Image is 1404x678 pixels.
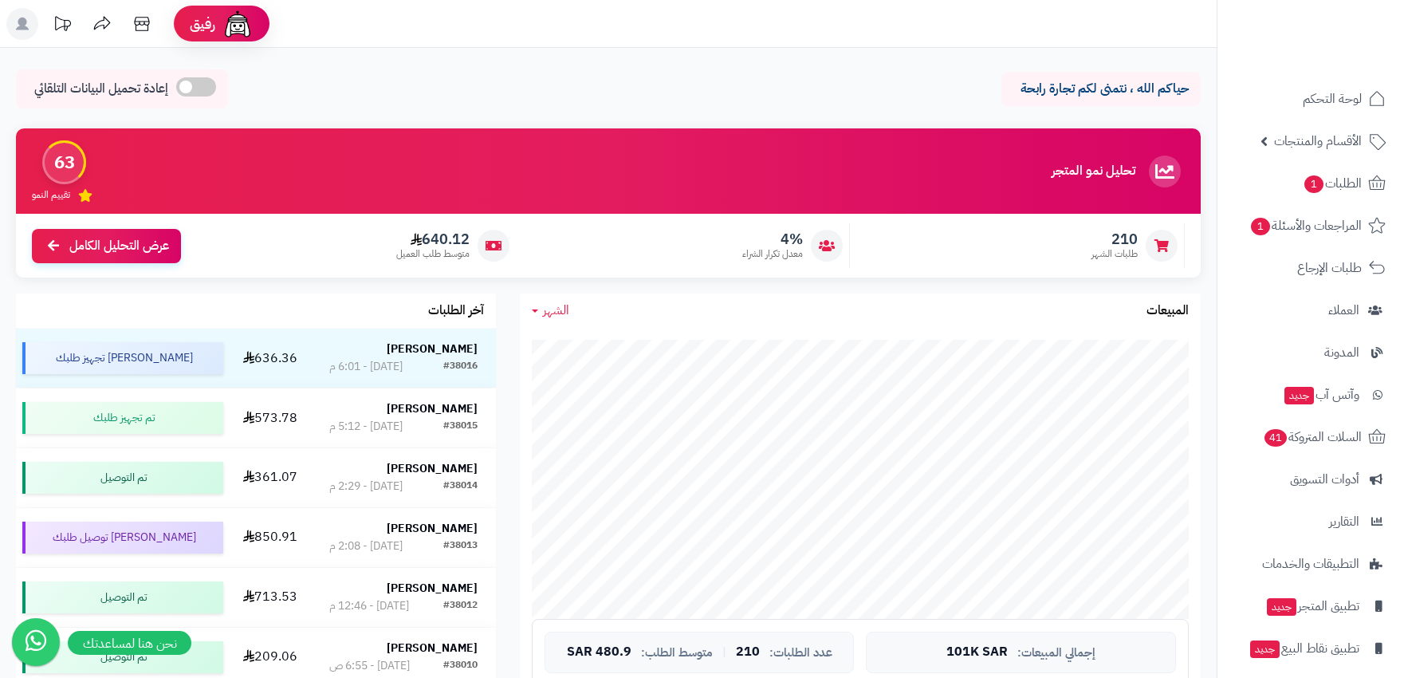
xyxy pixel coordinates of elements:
[1251,218,1270,235] span: 1
[22,342,223,374] div: [PERSON_NAME] تجهيز طلبك
[22,402,223,434] div: تم تجهيز طلبك
[1146,304,1189,318] h3: المبيعات
[1249,215,1362,237] span: المراجعات والأسئلة
[1249,637,1359,660] span: تطبيق نقاط البيع
[1227,376,1394,414] a: وآتس آبجديد
[1283,384,1359,406] span: وآتس آب
[1328,299,1359,321] span: العملاء
[443,359,478,375] div: #38016
[567,645,631,660] span: 480.9 SAR
[329,479,403,495] div: [DATE] - 2:29 م
[230,448,311,507] td: 361.07
[69,237,169,255] span: عرض التحليل الكامل
[32,229,181,263] a: عرض التحليل الكامل
[1290,468,1359,491] span: أدوات التسويق
[641,646,713,660] span: متوسط الطلب:
[1227,164,1394,203] a: الطلبات1
[443,538,478,554] div: #38013
[222,8,254,40] img: ai-face.png
[1227,249,1394,287] a: طلبات الإرجاع
[1324,341,1359,364] span: المدونة
[428,304,484,318] h3: آخر الطلبات
[1227,333,1394,372] a: المدونة
[443,479,478,495] div: #38014
[1227,587,1394,625] a: تطبيق المتجرجديد
[543,301,569,320] span: الشهر
[443,658,478,674] div: #38010
[1227,418,1394,456] a: السلات المتروكة41
[22,581,223,613] div: تم التوصيل
[1227,545,1394,583] a: التطبيقات والخدمات
[396,231,470,248] span: 640.12
[387,580,478,597] strong: [PERSON_NAME]
[32,188,70,202] span: تقييم النمو
[329,598,409,614] div: [DATE] - 12:46 م
[329,419,403,435] div: [DATE] - 5:12 م
[1250,641,1280,658] span: جديد
[1227,460,1394,499] a: أدوات التسويق
[1227,291,1394,329] a: العملاء
[736,645,760,660] span: 210
[1227,207,1394,245] a: المراجعات والأسئلة1
[1052,164,1135,179] h3: تحليل نمو المتجر
[1265,595,1359,617] span: تطبيق المتجر
[329,658,410,674] div: [DATE] - 6:55 ص
[1013,80,1189,98] p: حياكم الله ، نتمنى لكم تجارة رابحة
[329,538,403,554] div: [DATE] - 2:08 م
[742,247,803,261] span: معدل تكرار الشراء
[387,341,478,357] strong: [PERSON_NAME]
[1017,646,1095,660] span: إجمالي المبيعات:
[443,419,478,435] div: #38015
[1227,503,1394,541] a: التقارير
[22,641,223,673] div: تم التوصيل
[1227,629,1394,668] a: تطبيق نقاط البيعجديد
[1329,510,1359,533] span: التقارير
[387,400,478,417] strong: [PERSON_NAME]
[722,646,726,658] span: |
[1274,130,1362,152] span: الأقسام والمنتجات
[230,568,311,627] td: 713.53
[190,14,215,34] span: رفيق
[329,359,403,375] div: [DATE] - 6:01 م
[443,598,478,614] div: #38012
[230,329,311,388] td: 636.36
[22,462,223,494] div: تم التوصيل
[1227,80,1394,118] a: لوحة التحكم
[387,460,478,477] strong: [PERSON_NAME]
[1091,231,1138,248] span: 210
[946,645,1008,660] span: 101K SAR
[532,302,569,320] a: الشهر
[1284,387,1314,404] span: جديد
[1303,88,1362,110] span: لوحة التحكم
[1303,172,1362,195] span: الطلبات
[1262,553,1359,575] span: التطبيقات والخدمات
[1263,426,1362,448] span: السلات المتروكة
[1297,257,1362,279] span: طلبات الإرجاع
[230,508,311,567] td: 850.91
[742,231,803,248] span: 4%
[22,522,223,554] div: [PERSON_NAME] توصيل طلبك
[1304,175,1323,193] span: 1
[769,646,832,660] span: عدد الطلبات:
[42,8,82,44] a: تحديثات المنصة
[34,80,168,98] span: إعادة تحميل البيانات التلقائي
[1264,429,1287,447] span: 41
[1267,598,1296,616] span: جديد
[230,388,311,447] td: 573.78
[387,640,478,656] strong: [PERSON_NAME]
[396,247,470,261] span: متوسط طلب العميل
[1091,247,1138,261] span: طلبات الشهر
[387,520,478,537] strong: [PERSON_NAME]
